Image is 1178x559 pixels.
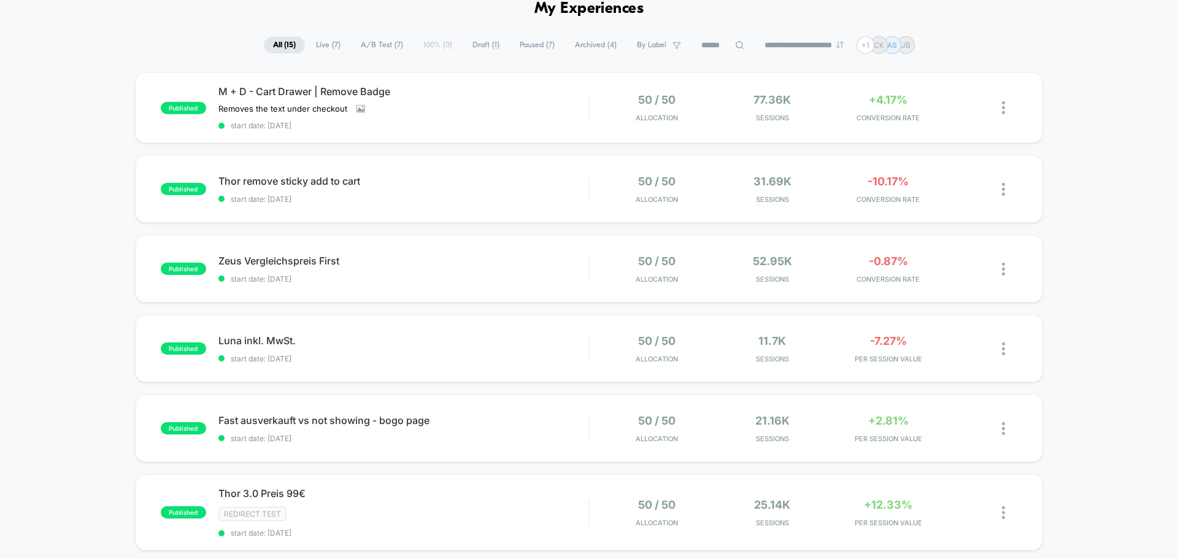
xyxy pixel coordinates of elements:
[718,434,828,443] span: Sessions
[857,36,874,54] div: + 1
[218,414,588,426] span: Fast ausverkauft vs not showing - bogo page
[637,40,666,50] span: By Label
[161,263,206,275] span: published
[753,175,791,188] span: 31.69k
[161,506,206,519] span: published
[218,434,588,443] span: start date: [DATE]
[901,40,910,50] p: JB
[218,104,347,114] span: Removes the text under checkout
[636,195,678,204] span: Allocation
[218,507,287,521] span: Redirect Test
[887,40,897,50] p: AS
[638,414,676,427] span: 50 / 50
[718,275,828,283] span: Sessions
[218,274,588,283] span: start date: [DATE]
[566,37,626,53] span: Archived ( 4 )
[1002,342,1005,355] img: close
[718,195,828,204] span: Sessions
[352,37,412,53] span: A/B Test ( 7 )
[718,355,828,363] span: Sessions
[718,114,828,122] span: Sessions
[833,355,943,363] span: PER SESSION VALUE
[218,334,588,347] span: Luna inkl. MwSt.
[755,414,790,427] span: 21.16k
[869,255,908,268] span: -0.87%
[833,114,943,122] span: CONVERSION RATE
[463,37,509,53] span: Draft ( 1 )
[636,114,678,122] span: Allocation
[638,93,676,106] span: 50 / 50
[161,183,206,195] span: published
[1002,263,1005,276] img: close
[636,355,678,363] span: Allocation
[868,175,909,188] span: -10.17%
[218,354,588,363] span: start date: [DATE]
[636,519,678,527] span: Allocation
[161,342,206,355] span: published
[868,414,909,427] span: +2.81%
[833,519,943,527] span: PER SESSION VALUE
[836,41,844,48] img: end
[833,195,943,204] span: CONVERSION RATE
[753,255,792,268] span: 52.95k
[833,275,943,283] span: CONVERSION RATE
[218,255,588,267] span: Zeus Vergleichspreis First
[218,175,588,187] span: Thor remove sticky add to cart
[754,498,790,511] span: 25.14k
[718,519,828,527] span: Sessions
[218,487,588,499] span: Thor 3.0 Preis 99€
[636,275,678,283] span: Allocation
[638,498,676,511] span: 50 / 50
[874,40,884,50] p: CK
[1002,422,1005,435] img: close
[161,102,206,114] span: published
[636,434,678,443] span: Allocation
[638,334,676,347] span: 50 / 50
[864,498,912,511] span: +12.33%
[638,175,676,188] span: 50 / 50
[218,195,588,204] span: start date: [DATE]
[1002,183,1005,196] img: close
[264,37,305,53] span: All ( 15 )
[753,93,791,106] span: 77.36k
[218,121,588,130] span: start date: [DATE]
[218,85,588,98] span: M + D - Cart Drawer | Remove Badge
[218,528,588,538] span: start date: [DATE]
[161,422,206,434] span: published
[307,37,350,53] span: Live ( 7 )
[638,255,676,268] span: 50 / 50
[833,434,943,443] span: PER SESSION VALUE
[1002,506,1005,519] img: close
[1002,101,1005,114] img: close
[870,334,907,347] span: -7.27%
[758,334,786,347] span: 11.7k
[510,37,564,53] span: Paused ( 7 )
[869,93,907,106] span: +4.17%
